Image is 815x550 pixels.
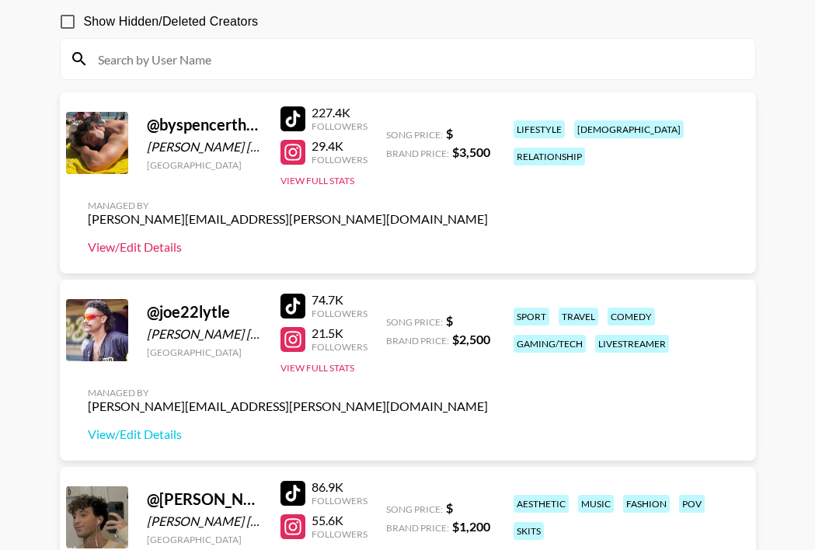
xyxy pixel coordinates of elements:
span: Song Price: [386,316,443,328]
div: [PERSON_NAME] [PERSON_NAME] [147,513,262,529]
div: 29.4K [312,138,367,154]
div: [PERSON_NAME] [PERSON_NAME] [147,326,262,342]
span: Brand Price: [386,335,449,346]
div: sport [514,308,549,325]
strong: $ 2,500 [452,332,490,346]
div: @ [PERSON_NAME] [147,489,262,509]
div: Followers [312,154,367,165]
div: 227.4K [312,105,367,120]
div: music [578,495,614,513]
div: 21.5K [312,325,367,341]
span: Song Price: [386,129,443,141]
div: comedy [608,308,655,325]
input: Search by User Name [89,47,746,71]
button: View Full Stats [280,175,354,186]
span: Show Hidden/Deleted Creators [84,12,259,31]
div: relationship [514,148,585,165]
div: @ joe22lytle [147,302,262,322]
div: travel [559,308,598,325]
div: [GEOGRAPHIC_DATA] [147,346,262,358]
span: Brand Price: [386,522,449,534]
strong: $ 3,500 [452,144,490,159]
div: skits [514,522,544,540]
div: Followers [312,528,367,540]
div: Managed By [88,387,488,399]
div: Followers [312,308,367,319]
strong: $ [446,313,453,328]
div: lifestyle [514,120,565,138]
div: pov [679,495,705,513]
strong: $ [446,126,453,141]
div: 74.7K [312,292,367,308]
a: View/Edit Details [88,239,488,255]
div: [GEOGRAPHIC_DATA] [147,159,262,171]
div: [PERSON_NAME][EMAIL_ADDRESS][PERSON_NAME][DOMAIN_NAME] [88,399,488,414]
div: livestreamer [595,335,669,353]
span: Brand Price: [386,148,449,159]
div: [GEOGRAPHIC_DATA] [147,534,262,545]
div: Followers [312,120,367,132]
div: aesthetic [514,495,569,513]
div: gaming/tech [514,335,586,353]
div: @ byspencerthomas [147,115,262,134]
div: Followers [312,495,367,506]
button: View Full Stats [280,362,354,374]
a: View/Edit Details [88,426,488,442]
div: [PERSON_NAME][EMAIL_ADDRESS][PERSON_NAME][DOMAIN_NAME] [88,211,488,227]
div: [PERSON_NAME] [PERSON_NAME] [147,139,262,155]
strong: $ 1,200 [452,519,490,534]
div: Managed By [88,200,488,211]
div: [DEMOGRAPHIC_DATA] [574,120,684,138]
div: 55.6K [312,513,367,528]
div: fashion [623,495,670,513]
div: Followers [312,341,367,353]
div: 86.9K [312,479,367,495]
span: Song Price: [386,503,443,515]
strong: $ [446,500,453,515]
